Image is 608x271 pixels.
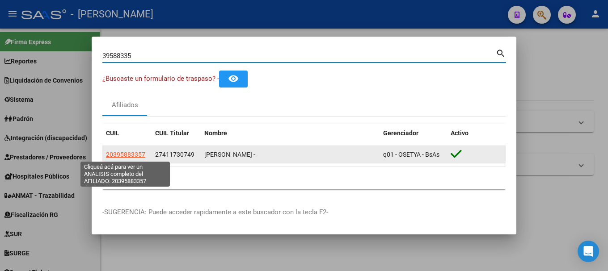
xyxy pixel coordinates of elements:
datatable-header-cell: Nombre [201,124,380,143]
datatable-header-cell: CUIL Titular [152,124,201,143]
span: CUIL Titular [155,129,189,137]
span: Gerenciador [383,129,418,137]
datatable-header-cell: Gerenciador [380,124,447,143]
div: [PERSON_NAME] - [204,150,376,160]
span: Nombre [204,129,227,137]
div: Open Intercom Messenger [578,241,599,262]
span: CUIL [106,129,119,137]
span: q01 - OSETYA - BsAs [383,151,439,158]
span: 20395883357 [106,151,145,158]
datatable-header-cell: Activo [447,124,506,143]
p: -SUGERENCIA: Puede acceder rapidamente a este buscador con la tecla F2- [102,207,506,217]
span: 27411730749 [155,151,194,158]
mat-icon: search [496,47,506,58]
div: 1 total [102,167,506,189]
mat-icon: remove_red_eye [228,73,239,84]
span: Activo [451,129,469,137]
datatable-header-cell: CUIL [102,124,152,143]
div: Afiliados [112,100,138,110]
span: ¿Buscaste un formulario de traspaso? - [102,75,219,83]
